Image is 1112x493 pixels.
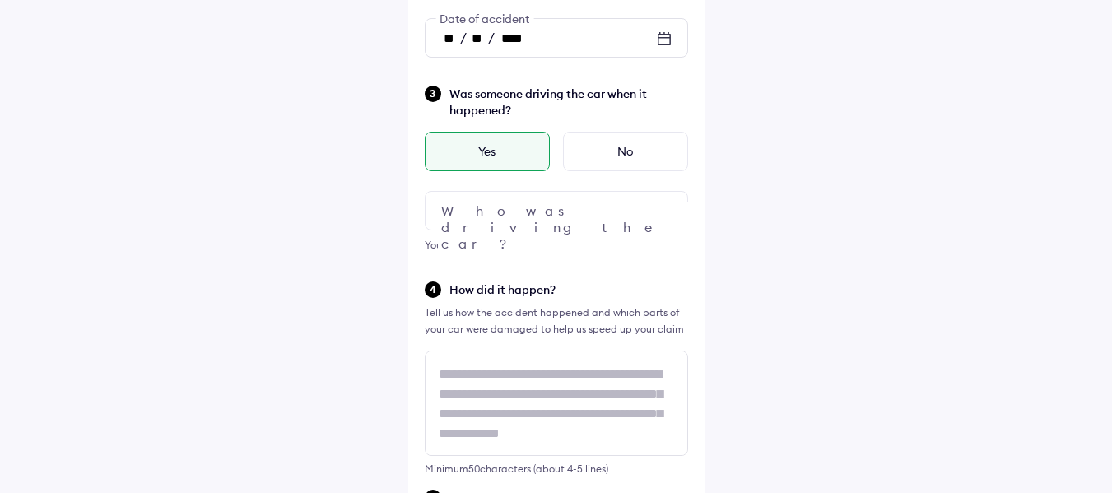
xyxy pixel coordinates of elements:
div: No [563,132,688,171]
span: How did it happen? [449,281,688,298]
span: Date of accident [435,12,533,26]
span: Was someone driving the car when it happened? [449,86,688,119]
div: Yes [425,132,550,171]
div: Tell us how the accident happened and which parts of your car were damaged to help us speed up yo... [425,305,688,337]
span: / [460,29,467,45]
span: / [488,29,495,45]
div: You can file a claim even if someone else was driving [425,237,688,253]
div: Minimum 50 characters (about 4-5 lines) [425,463,688,475]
